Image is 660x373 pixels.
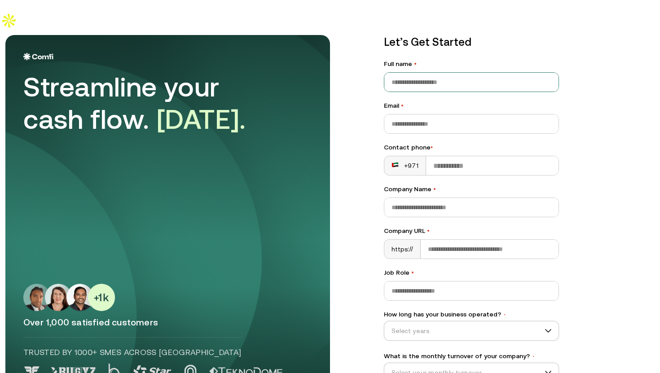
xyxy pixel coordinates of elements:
[384,240,421,259] div: https://
[384,226,559,236] label: Company URL
[384,184,559,194] label: Company Name
[431,144,433,151] span: •
[23,347,243,358] p: Trusted by 1000+ SMEs across [GEOGRAPHIC_DATA]
[384,351,559,361] label: What is the monthly turnover of your company?
[384,268,559,277] label: Job Role
[392,161,418,170] div: +971
[384,143,559,152] div: Contact phone
[384,310,559,319] label: How long has your business operated?
[384,59,559,69] label: Full name
[411,269,414,276] span: •
[384,101,559,110] label: Email
[414,60,417,67] span: •
[157,104,246,135] span: [DATE].
[401,102,404,109] span: •
[433,185,436,193] span: •
[384,34,559,50] p: Let’s Get Started
[427,227,430,234] span: •
[532,353,535,360] span: •
[503,312,506,318] span: •
[23,53,53,60] img: Logo
[23,316,312,328] p: Over 1,000 satisfied customers
[23,71,275,136] div: Streamline your cash flow.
